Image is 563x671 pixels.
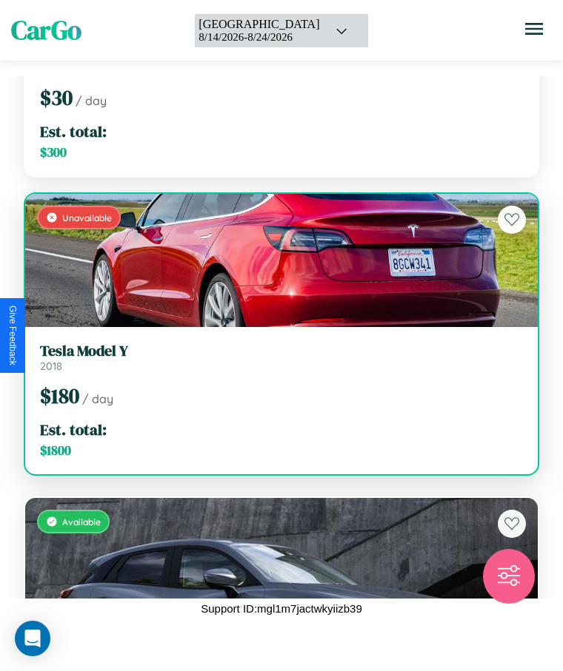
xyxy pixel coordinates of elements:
span: Est. total: [40,121,107,142]
span: $ 180 [40,382,79,410]
span: $ 30 [40,84,73,112]
div: Give Feedback [7,306,18,365]
h3: Tesla Model Y [40,342,523,360]
span: $ 1800 [40,442,71,459]
span: / day [82,391,113,406]
span: $ 300 [40,144,67,161]
span: 2018 [40,360,62,373]
span: CarGo [11,13,81,48]
span: / day [76,93,107,108]
span: Unavailable [62,212,112,223]
div: [GEOGRAPHIC_DATA] [199,18,319,31]
div: 8 / 14 / 2026 - 8 / 24 / 2026 [199,31,319,44]
span: Available [62,516,101,527]
div: Open Intercom Messenger [15,621,50,656]
a: Tesla Model Y2018 [40,342,523,373]
span: Est. total: [40,419,107,440]
p: Support ID: mgl1m7jactwkyiizb39 [201,598,362,618]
